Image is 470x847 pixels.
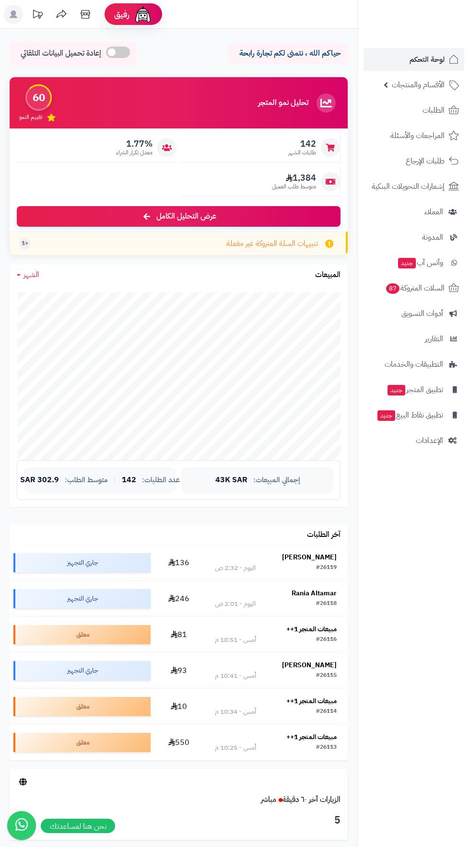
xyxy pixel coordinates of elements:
[316,743,337,753] div: #26113
[364,150,464,173] a: طلبات الإرجاع
[316,635,337,645] div: #26116
[286,624,337,634] strong: مبيعات المتجر 1++
[424,205,443,219] span: العملاء
[226,238,318,249] span: تنبيهات السلة المتروكة غير مفعلة
[23,269,39,280] span: الشهر
[364,124,464,147] a: المراجعات والأسئلة
[215,476,247,485] span: 43K SAR
[388,385,405,395] span: جديد
[364,378,464,401] a: تطبيق المتجرجديد
[22,239,28,247] span: +1
[13,625,151,644] div: معلق
[17,269,39,280] a: الشهر
[422,231,443,244] span: المدونة
[364,251,464,274] a: وآتس آبجديد
[286,696,337,706] strong: مبيعات المتجر 1++
[364,327,464,350] a: التقارير
[405,11,461,31] img: logo-2.png
[13,697,151,716] div: معلق
[133,5,153,24] img: ai-face.png
[215,707,256,717] div: أمس - 10:34 م
[286,732,337,742] strong: مبيعات المتجر 1++
[401,307,443,320] span: أدوات التسويق
[282,660,337,670] strong: [PERSON_NAME]
[376,408,443,422] span: تطبيق نقاط البيع
[116,149,153,157] span: معدل تكرار الشراء
[385,358,443,371] span: التطبيقات والخدمات
[13,589,151,608] div: جاري التجهيز
[154,581,204,616] td: 246
[261,794,341,805] a: الزيارات آخر ٦٠ دقيقةمباشر
[364,429,464,452] a: الإعدادات
[20,476,59,485] span: 302.9 SAR
[386,283,400,294] span: 87
[316,563,337,573] div: #26119
[392,78,445,92] span: الأقسام والمنتجات
[307,531,341,539] h3: آخر الطلبات
[65,476,108,484] span: متوسط الطلب:
[282,552,337,562] strong: [PERSON_NAME]
[398,258,416,268] span: جديد
[154,617,204,652] td: 81
[154,725,204,760] td: 550
[364,99,464,122] a: الطلبات
[316,707,337,717] div: #26114
[154,689,204,724] td: 10
[122,476,136,485] span: 142
[13,733,151,752] div: معلق
[397,256,443,269] span: وآتس آب
[372,180,445,193] span: إشعارات التحويلات البنكية
[416,434,443,447] span: الإعدادات
[423,104,445,117] span: الطلبات
[364,175,464,198] a: إشعارات التحويلات البنكية
[215,743,256,753] div: أمس - 10:25 م
[116,139,153,149] span: 1.77%
[25,5,49,26] a: تحديثات المنصة
[292,588,337,598] strong: Rania Altamar
[261,794,276,805] small: مباشر
[215,599,256,609] div: اليوم - 2:01 ص
[17,206,341,227] a: عرض التحليل الكامل
[364,302,464,325] a: أدوات التسويق
[114,476,116,484] span: |
[364,404,464,427] a: تطبيق نقاط البيعجديد
[364,226,464,249] a: المدونة
[258,99,308,107] h3: تحليل نمو المتجر
[364,200,464,223] a: العملاء
[377,410,395,421] span: جديد
[364,353,464,376] a: التطبيقات والخدمات
[316,599,337,609] div: #26118
[390,129,445,142] span: المراجعات والأسئلة
[406,154,445,168] span: طلبات الإرجاع
[156,211,216,222] span: عرض التحليل الكامل
[425,332,443,346] span: التقارير
[385,281,445,295] span: السلات المتروكة
[387,383,443,396] span: تطبيق المتجر
[142,476,180,484] span: عدد الطلبات:
[253,476,300,484] span: إجمالي المبيعات:
[215,671,256,681] div: أمس - 10:41 م
[17,812,341,829] h3: 5
[315,271,341,279] h3: المبيعات
[21,48,101,59] span: إعادة تحميل البيانات التلقائي
[19,113,42,121] span: تقييم النمو
[13,553,151,572] div: جاري التجهيز
[235,48,341,59] p: حياكم الله ، نتمنى لكم تجارة رابحة
[215,563,256,573] div: اليوم - 2:32 ص
[272,183,316,191] span: متوسط طلب العميل
[410,53,445,66] span: لوحة التحكم
[272,173,316,183] span: 1,384
[288,149,316,157] span: طلبات الشهر
[154,545,204,580] td: 136
[215,635,256,645] div: أمس - 10:51 م
[316,671,337,681] div: #26115
[288,139,316,149] span: 142
[13,661,151,680] div: جاري التجهيز
[364,277,464,300] a: السلات المتروكة87
[364,48,464,71] a: لوحة التحكم
[114,9,129,20] span: رفيق
[154,653,204,688] td: 93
